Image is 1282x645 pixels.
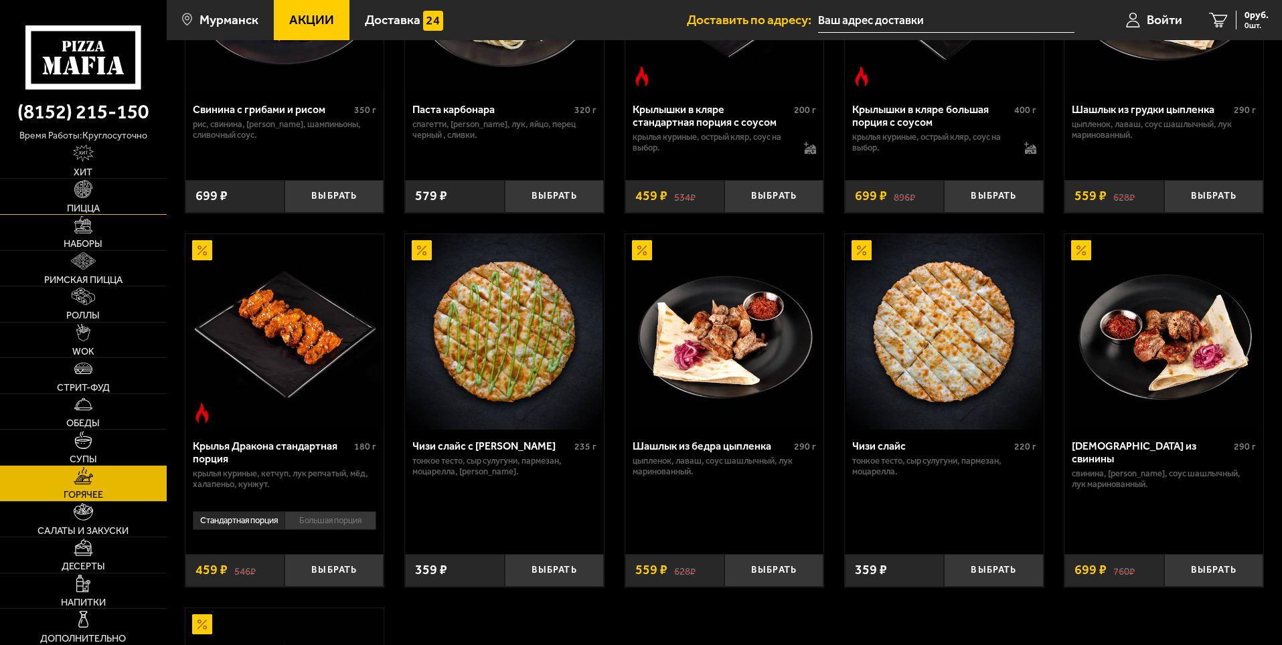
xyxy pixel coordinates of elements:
span: Пицца [67,203,100,213]
span: Обеды [66,418,100,428]
span: Роллы [66,310,100,320]
div: [DEMOGRAPHIC_DATA] из свинины [1072,440,1230,465]
span: 359 ₽ [855,563,887,577]
s: 628 ₽ [674,563,696,577]
a: АкционныйЧизи слайс [845,234,1044,430]
li: Большая порция [285,511,377,530]
span: Доставка [365,13,420,26]
img: Шашлык из бедра цыпленка [627,234,822,430]
span: Десерты [62,561,105,571]
img: Шашлык из свинины [1066,234,1262,430]
button: Выбрать [285,554,384,587]
span: 699 ₽ [1074,563,1107,577]
a: АкционныйЧизи слайс с соусом Ранч [405,234,604,430]
div: Паста карбонара [412,103,571,116]
span: 359 ₽ [415,563,447,577]
span: Войти [1147,13,1182,26]
img: Акционный [1071,240,1091,260]
div: Крылышки в кляре стандартная порция c соусом [633,103,791,128]
a: АкционныйОстрое блюдоКрылья Дракона стандартная порция [185,234,384,430]
span: 220 г [1014,441,1036,452]
span: 400 г [1014,104,1036,116]
img: Акционный [632,240,652,260]
img: Чизи слайс с соусом Ранч [406,234,602,430]
span: 290 г [1234,441,1256,452]
button: Выбрать [505,554,604,587]
span: Римская пицца [44,275,123,284]
div: Свинина с грибами и рисом [193,103,351,116]
span: Доставить по адресу: [687,13,818,26]
span: 579 ₽ [415,189,447,203]
span: WOK [72,347,94,356]
div: Чизи слайс с [PERSON_NAME] [412,440,571,452]
span: Мурманск [199,13,258,26]
p: спагетти, [PERSON_NAME], лук, яйцо, перец черный , сливки. [412,119,596,141]
s: 760 ₽ [1113,563,1135,577]
span: 559 ₽ [1074,189,1107,203]
img: 15daf4d41897b9f0e9f617042186c801.svg [423,11,443,31]
p: крылья куриные, острый кляр, соус на выбор. [852,132,1011,153]
span: 559 ₽ [635,563,667,577]
img: Крылья Дракона стандартная порция [187,234,382,430]
span: Наборы [64,239,102,248]
span: Стрит-фуд [57,383,110,392]
span: 459 ₽ [635,189,667,203]
span: 350 г [354,104,376,116]
p: цыпленок, лаваш, соус шашлычный, лук маринованный. [1072,119,1256,141]
span: 290 г [794,441,816,452]
span: 180 г [354,441,376,452]
span: Горячее [64,490,103,499]
button: Выбрать [724,180,823,213]
s: 534 ₽ [674,189,696,203]
s: 546 ₽ [234,563,256,577]
p: тонкое тесто, сыр сулугуни, пармезан, моцарелла, [PERSON_NAME]. [412,456,596,477]
button: Выбрать [505,180,604,213]
s: 628 ₽ [1113,189,1135,203]
button: Выбрать [285,180,384,213]
button: Выбрать [1164,554,1263,587]
s: 896 ₽ [894,189,915,203]
span: 235 г [574,441,596,452]
div: Шашлык из грудки цыпленка [1072,103,1230,116]
span: Супы [70,454,97,464]
span: 320 г [574,104,596,116]
img: Акционный [852,240,872,260]
span: Акции [289,13,334,26]
p: крылья куриные, кетчуп, лук репчатый, мёд, халапеньо, кунжут. [193,468,377,490]
a: АкционныйШашлык из бедра цыпленка [625,234,824,430]
img: Чизи слайс [846,234,1042,430]
span: Салаты и закуски [37,526,129,535]
span: Напитки [61,597,106,607]
img: Акционный [192,614,212,634]
p: крылья куриные, острый кляр, соус на выбор. [633,132,791,153]
button: Выбрать [1164,180,1263,213]
img: Острое блюдо [192,403,212,423]
span: 200 г [794,104,816,116]
p: тонкое тесто, сыр сулугуни, пармезан, моцарелла. [852,456,1036,477]
img: Острое блюдо [852,66,872,86]
span: 459 ₽ [195,563,228,577]
div: Шашлык из бедра цыпленка [633,440,791,452]
p: цыпленок, лаваш, соус шашлычный, лук маринованный. [633,456,817,477]
div: Крылья Дракона стандартная порция [193,440,351,465]
div: Крылышки в кляре большая порция c соусом [852,103,1011,128]
button: Выбрать [944,180,1043,213]
a: АкционныйШашлык из свинины [1064,234,1263,430]
span: Хит [74,167,92,177]
img: Акционный [412,240,432,260]
button: Выбрать [944,554,1043,587]
p: свинина, [PERSON_NAME], соус шашлычный, лук маринованный. [1072,468,1256,490]
span: 699 ₽ [195,189,228,203]
p: рис, свинина, [PERSON_NAME], шампиньоны, сливочный соус. [193,119,377,141]
input: Ваш адрес доставки [818,8,1074,33]
div: Чизи слайс [852,440,1011,452]
span: 290 г [1234,104,1256,116]
span: 699 ₽ [855,189,887,203]
span: 0 руб. [1245,11,1269,20]
div: 0 [185,506,384,544]
img: Острое блюдо [632,66,652,86]
img: Акционный [192,240,212,260]
button: Выбрать [724,554,823,587]
span: 0 шт. [1245,21,1269,29]
li: Стандартная порция [193,511,285,530]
